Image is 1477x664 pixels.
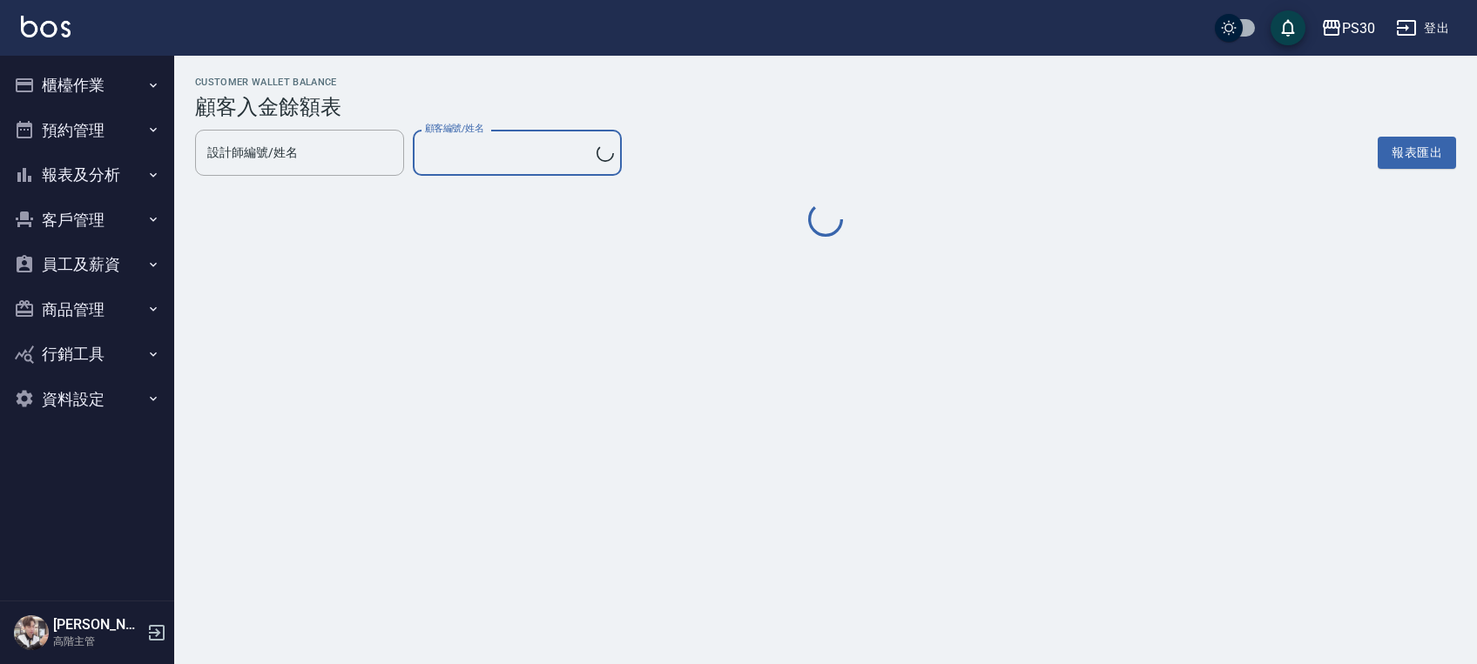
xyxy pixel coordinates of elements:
button: PS30 [1314,10,1382,46]
button: save [1271,10,1305,45]
h5: [PERSON_NAME] [53,616,142,634]
h3: 顧客入金餘額表 [195,95,1456,119]
button: 報表及分析 [7,152,167,198]
button: 商品管理 [7,287,167,332]
img: Person [14,615,49,650]
button: 行銷工具 [7,332,167,377]
button: 登出 [1389,12,1456,44]
h2: Customer Wallet Balance [195,77,1456,88]
p: 高階主管 [53,634,142,649]
button: 客戶管理 [7,198,167,243]
button: 資料設定 [7,377,167,422]
button: 預約管理 [7,108,167,153]
button: 報表匯出 [1378,137,1456,169]
div: PS30 [1342,17,1375,39]
img: Logo [21,16,71,37]
button: 員工及薪資 [7,242,167,287]
label: 顧客編號/姓名 [425,122,483,135]
button: 櫃檯作業 [7,63,167,108]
